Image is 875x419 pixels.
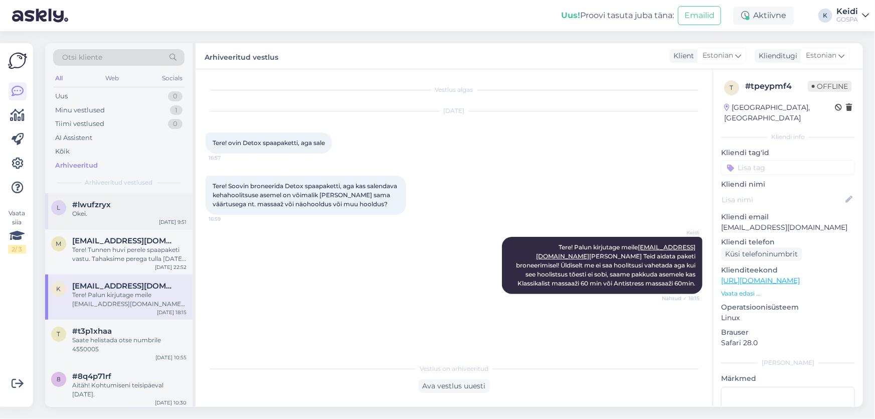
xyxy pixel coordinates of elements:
[157,309,187,316] div: [DATE] 18:15
[104,72,121,85] div: Web
[745,80,808,92] div: # tpeypmf4
[721,132,855,142] div: Kliendi info
[662,295,699,302] span: Nähtud ✓ 18:15
[159,218,187,226] div: [DATE] 9:51
[721,247,802,261] div: Küsi telefoninumbrit
[724,102,835,123] div: [GEOGRAPHIC_DATA], [GEOGRAPHIC_DATA]
[703,50,733,61] span: Estonian
[669,51,694,61] div: Klient
[168,119,183,129] div: 0
[721,313,855,323] p: Linux
[420,364,488,373] span: Vestlus on arhiveeritud
[53,72,65,85] div: All
[72,245,187,263] div: Tere! Tunnen huvi perele spaapaketi vastu. Tahaksime perega tulla [DATE]-[DATE] teie juurde puhka...
[55,147,70,157] div: Kõik
[722,194,843,205] input: Lisa nimi
[72,209,187,218] div: Okei.
[55,133,92,143] div: AI Assistent
[818,9,832,23] div: K
[72,282,177,291] span: kaiasaluvere@gmail.com
[836,8,858,16] div: Keidi
[57,285,61,293] span: k
[170,105,183,115] div: 1
[721,148,855,158] p: Kliendi tag'id
[55,119,104,129] div: Tiimi vestlused
[721,222,855,233] p: [EMAIL_ADDRESS][DOMAIN_NAME]
[206,106,703,115] div: [DATE]
[721,160,855,175] input: Lisa tag
[56,240,62,247] span: m
[8,209,26,254] div: Vaata siia
[721,373,855,384] p: Märkmed
[57,330,61,338] span: t
[155,399,187,406] div: [DATE] 10:30
[55,105,105,115] div: Minu vestlused
[721,276,800,285] a: [URL][DOMAIN_NAME]
[72,336,187,354] div: Saate helistada otse numbrile 4550005
[205,49,278,63] label: Arhiveeritud vestlus
[55,161,98,171] div: Arhiveeritud
[836,8,869,24] a: KeidiGOSPA
[808,81,852,92] span: Offline
[62,52,102,63] span: Otsi kliente
[419,379,490,393] div: Ava vestlus uuesti
[72,291,187,309] div: Tere! Palun kirjutage meile [EMAIL_ADDRESS][DOMAIN_NAME] [PERSON_NAME] Teid aidata paketi broneer...
[730,84,734,91] span: t
[721,179,855,190] p: Kliendi nimi
[755,51,797,61] div: Klienditugi
[155,354,187,361] div: [DATE] 10:55
[168,91,183,101] div: 0
[160,72,185,85] div: Socials
[516,243,697,287] span: Tere! Palun kirjutage meile [PERSON_NAME] Teid aidata paketi broneerimisel! Üldiselt me ei saa ho...
[8,245,26,254] div: 2 / 3
[57,375,61,383] span: 8
[721,327,855,338] p: Brauser
[8,51,27,70] img: Askly Logo
[733,7,794,25] div: Aktiivne
[678,6,721,25] button: Emailid
[72,200,111,209] span: #lwufzryx
[213,182,399,208] span: Tere! Soovin broneerida Detox spaapaketti, aga kas salendava kehahoolitsuse asemel on võimalik [P...
[806,50,836,61] span: Estonian
[155,263,187,271] div: [DATE] 22:52
[57,204,61,211] span: l
[206,85,703,94] div: Vestlus algas
[213,139,325,147] span: Tere! ovin Detox spaapaketti, aga sale
[561,10,674,22] div: Proovi tasuta juba täna:
[209,154,246,162] span: 16:57
[721,338,855,348] p: Safari 28.0
[721,212,855,222] p: Kliendi email
[85,178,153,187] span: Arhiveeritud vestlused
[209,215,246,223] span: 16:59
[721,289,855,298] p: Vaata edasi ...
[721,237,855,247] p: Kliendi telefon
[72,381,187,399] div: Aitäh! Kohtumiseni teisipäeval [DATE].
[72,327,112,336] span: #t3p1xhaa
[55,91,68,101] div: Uus
[721,265,855,275] p: Klienditeekond
[72,372,111,381] span: #8q4p71rf
[662,229,699,236] span: Keidi
[836,16,858,24] div: GOSPA
[72,236,177,245] span: merilinsaar97@gmail.com
[561,11,580,20] b: Uus!
[721,302,855,313] p: Operatsioonisüsteem
[721,358,855,367] div: [PERSON_NAME]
